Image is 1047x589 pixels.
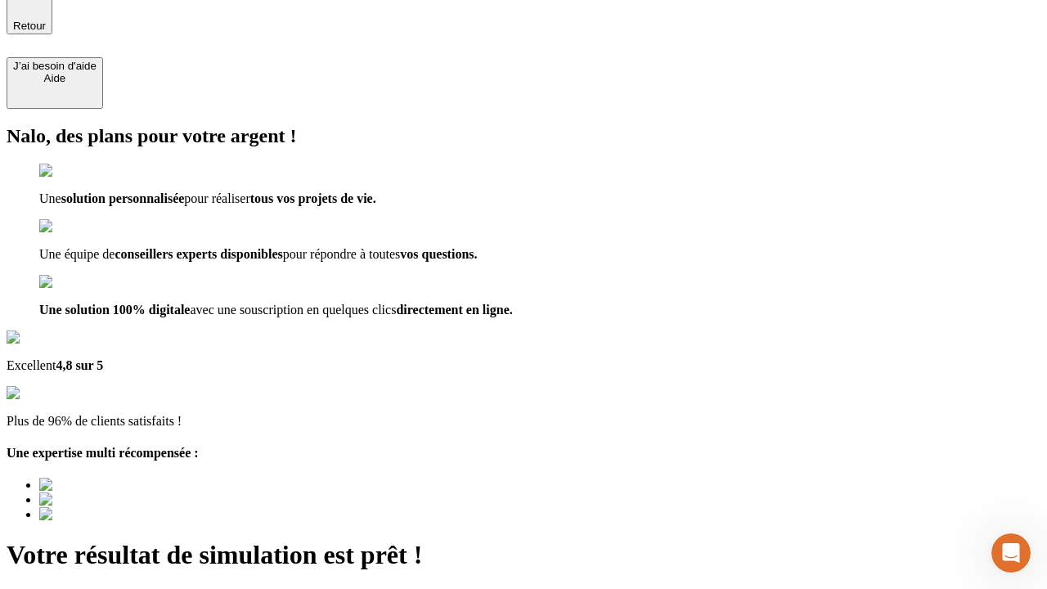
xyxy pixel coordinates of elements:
[991,533,1031,573] iframe: Intercom live chat
[7,540,1040,570] h1: Votre résultat de simulation est prêt !
[7,330,101,345] img: Google Review
[7,125,1040,147] h2: Nalo, des plans pour votre argent !
[39,303,190,317] span: Une solution 100% digitale
[7,446,1040,461] h4: Une expertise multi récompensée :
[7,57,103,109] button: J’ai besoin d'aideAide
[190,303,396,317] span: avec une souscription en quelques clics
[39,492,191,507] img: Best savings advice award
[56,358,103,372] span: 4,8 sur 5
[13,72,97,84] div: Aide
[7,414,1040,429] p: Plus de 96% de clients satisfaits !
[115,247,282,261] span: conseillers experts disponibles
[39,247,115,261] span: Une équipe de
[39,275,110,290] img: checkmark
[400,247,477,261] span: vos questions.
[396,303,512,317] span: directement en ligne.
[250,191,376,205] span: tous vos projets de vie.
[61,191,185,205] span: solution personnalisée
[184,191,249,205] span: pour réaliser
[283,247,401,261] span: pour répondre à toutes
[39,478,191,492] img: Best savings advice award
[13,20,46,32] span: Retour
[7,358,56,372] span: Excellent
[39,164,110,178] img: checkmark
[39,191,61,205] span: Une
[7,386,88,401] img: reviews stars
[39,219,110,234] img: checkmark
[39,507,191,522] img: Best savings advice award
[13,60,97,72] div: J’ai besoin d'aide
